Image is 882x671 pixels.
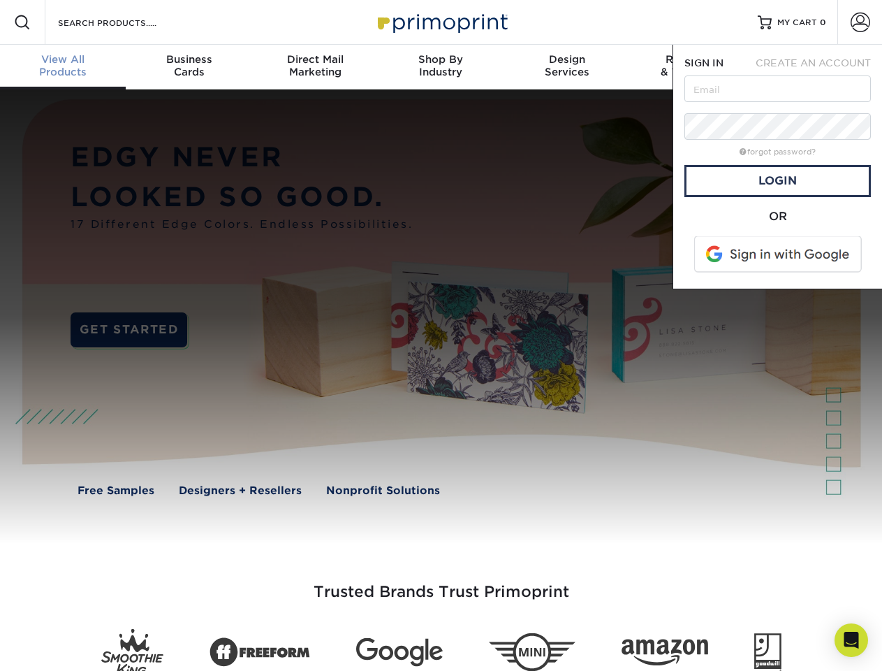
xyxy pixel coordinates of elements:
[820,17,826,27] span: 0
[754,633,781,671] img: Goodwill
[3,628,119,666] iframe: Google Customer Reviews
[372,7,511,37] img: Primoprint
[33,549,850,618] h3: Trusted Brands Trust Primoprint
[57,14,193,31] input: SEARCH PRODUCTS.....
[378,45,504,89] a: Shop ByIndustry
[126,53,251,66] span: Business
[835,623,868,657] div: Open Intercom Messenger
[504,45,630,89] a: DesignServices
[378,53,504,78] div: Industry
[684,208,871,225] div: OR
[756,57,871,68] span: CREATE AN ACCOUNT
[504,53,630,66] span: Design
[630,53,756,78] div: & Templates
[740,147,816,157] a: forgot password?
[126,45,251,89] a: BusinessCards
[252,53,378,78] div: Marketing
[777,17,817,29] span: MY CART
[126,53,251,78] div: Cards
[684,75,871,102] input: Email
[630,45,756,89] a: Resources& Templates
[684,57,723,68] span: SIGN IN
[684,165,871,197] a: Login
[252,45,378,89] a: Direct MailMarketing
[356,638,443,667] img: Google
[252,53,378,66] span: Direct Mail
[622,640,708,666] img: Amazon
[378,53,504,66] span: Shop By
[630,53,756,66] span: Resources
[504,53,630,78] div: Services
